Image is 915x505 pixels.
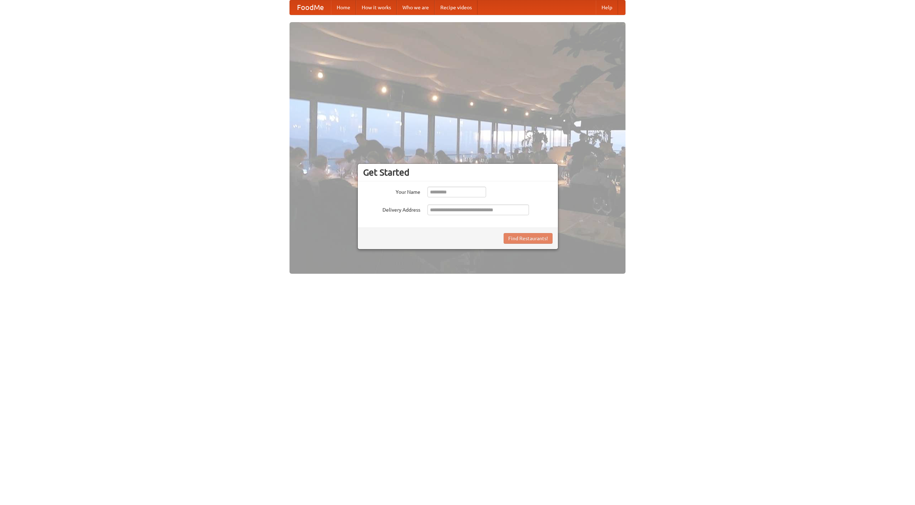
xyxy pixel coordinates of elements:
label: Delivery Address [363,204,420,213]
button: Find Restaurants! [504,233,553,244]
a: Home [331,0,356,15]
a: How it works [356,0,397,15]
label: Your Name [363,187,420,196]
a: Help [596,0,618,15]
a: FoodMe [290,0,331,15]
a: Who we are [397,0,435,15]
h3: Get Started [363,167,553,178]
a: Recipe videos [435,0,478,15]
